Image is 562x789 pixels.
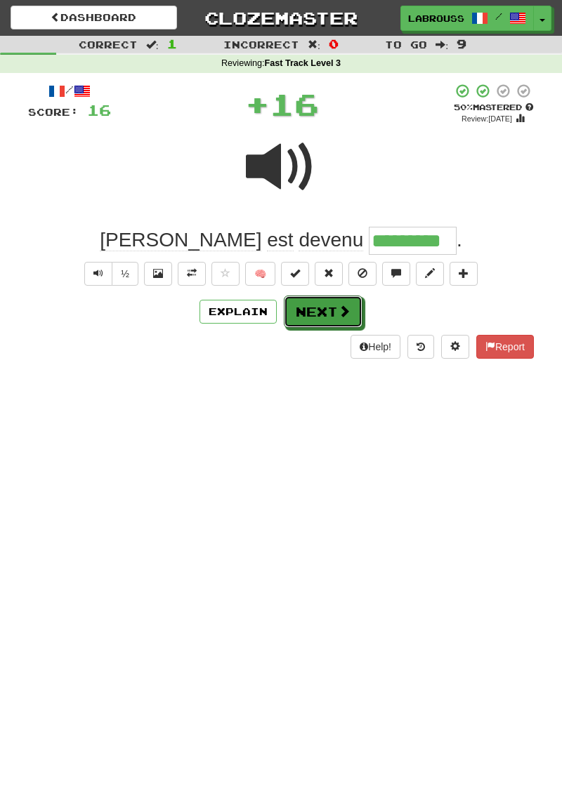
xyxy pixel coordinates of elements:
span: / [495,11,502,21]
span: 1 [167,37,177,51]
div: / [28,83,111,100]
button: Discuss sentence (alt+u) [382,262,410,286]
a: Dashboard [11,6,177,29]
button: Help! [351,335,400,359]
span: 9 [457,37,466,51]
button: ½ [112,262,138,286]
span: 0 [329,37,339,51]
span: Incorrect [223,39,299,51]
span: To go [385,39,427,51]
span: 16 [87,101,111,119]
span: est [267,229,293,251]
button: Add to collection (alt+a) [450,262,478,286]
span: devenu [299,229,363,251]
span: : [436,39,448,49]
span: 50 % [454,102,473,112]
div: Mastered [452,102,534,113]
button: Play sentence audio (ctl+space) [84,262,112,286]
a: Clozemaster [198,6,365,30]
button: Set this sentence to 100% Mastered (alt+m) [281,262,309,286]
button: Report [476,335,534,359]
button: Edit sentence (alt+d) [416,262,444,286]
button: Ignore sentence (alt+i) [348,262,377,286]
span: . [457,229,462,251]
button: Round history (alt+y) [407,335,434,359]
span: : [308,39,320,49]
small: Review: [DATE] [462,114,512,123]
a: LaBrousse / [400,6,534,31]
span: 16 [270,86,319,121]
strong: Fast Track Level 3 [265,58,341,68]
button: Favorite sentence (alt+f) [211,262,240,286]
button: Show image (alt+x) [144,262,172,286]
button: Next [284,296,362,328]
span: Score: [28,106,79,118]
button: Toggle translation (alt+t) [178,262,206,286]
span: LaBrousse [408,12,464,25]
span: : [146,39,159,49]
div: Text-to-speech controls [81,262,138,286]
span: + [245,83,270,125]
span: Correct [79,39,138,51]
button: Reset to 0% Mastered (alt+r) [315,262,343,286]
span: [PERSON_NAME] [100,229,261,251]
button: 🧠 [245,262,275,286]
button: Explain [200,300,277,324]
